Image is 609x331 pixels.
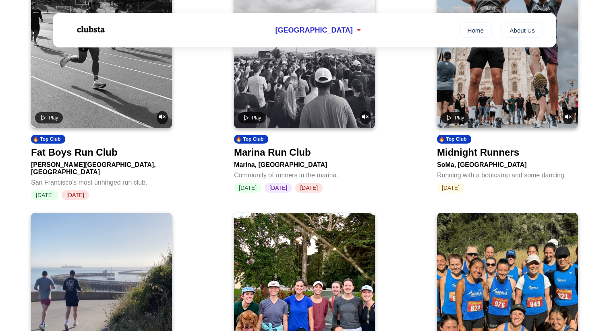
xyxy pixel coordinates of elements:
[437,169,578,179] div: Running with a bootcamp and some dancing.
[35,112,63,123] button: Play video
[49,115,58,121] span: Play
[234,147,311,158] div: Marina Run Club
[437,147,519,158] div: Midnight Runners
[295,183,323,193] span: [DATE]
[437,158,578,169] div: SoMa, [GEOGRAPHIC_DATA]
[265,183,292,193] span: [DATE]
[437,135,471,144] div: 🔥 Top Club
[62,190,89,200] span: [DATE]
[455,115,464,121] span: Play
[234,183,261,193] span: [DATE]
[31,190,58,200] span: [DATE]
[441,112,469,123] button: Play video
[157,111,168,124] button: Unmute video
[252,115,261,121] span: Play
[66,19,114,39] img: Logo
[238,112,266,123] button: Play video
[275,26,352,35] span: [GEOGRAPHIC_DATA]
[234,158,375,169] div: Marina, [GEOGRAPHIC_DATA]
[31,158,172,176] div: [PERSON_NAME][GEOGRAPHIC_DATA], [GEOGRAPHIC_DATA]
[31,147,118,158] div: Fat Boys Run Club
[234,135,268,144] div: 🔥 Top Club
[360,111,371,124] button: Unmute video
[234,169,375,179] div: Community of runners in the marina.
[31,176,172,186] div: San Francisco's most unhinged run club.
[563,111,574,124] button: Unmute video
[501,23,543,38] a: About Us
[31,135,65,144] div: 🔥 Top Club
[459,23,492,38] a: Home
[437,183,464,193] span: [DATE]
